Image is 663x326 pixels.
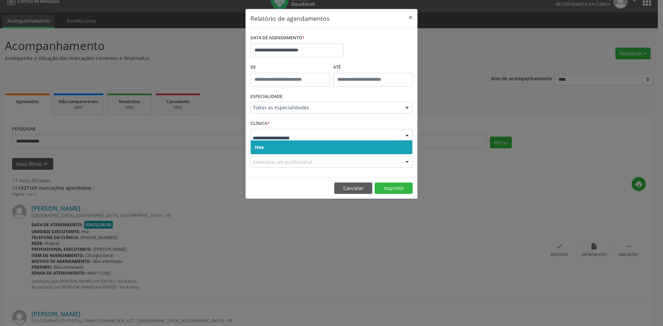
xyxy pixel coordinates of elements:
h5: Relatório de agendamentos [250,14,329,23]
label: ESPECIALIDADE [250,91,282,102]
span: Todas as especialidades [253,104,398,111]
button: Close [404,9,417,26]
label: ATÉ [333,62,413,73]
span: Selecione um profissional [253,158,312,166]
button: Cancelar [334,182,372,194]
label: De [250,62,330,73]
label: DATA DE AGENDAMENTO [250,33,305,43]
label: CLÍNICA [250,118,270,129]
button: Imprimir [375,182,413,194]
span: Hse [255,144,264,150]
